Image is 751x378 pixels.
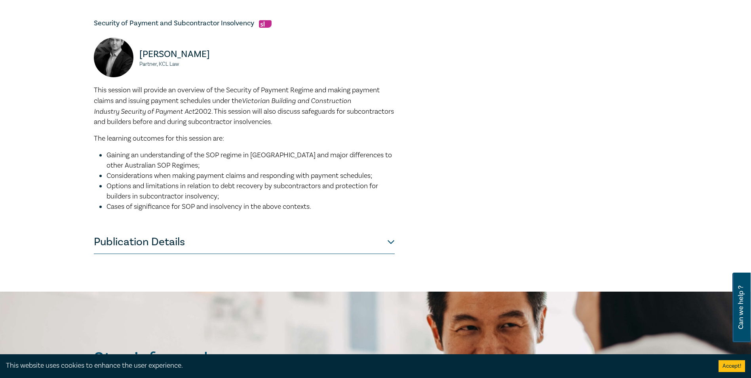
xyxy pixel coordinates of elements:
h2: Stay informed. [94,349,281,369]
span: This session will provide an overview of the Security of Payment Regime and making payment claims... [94,86,380,105]
span: Considerations when making payment claims and responding with payment schedules; [106,171,373,180]
img: Damien Simonetti [94,38,133,77]
div: This website uses cookies to enhance the user experience. [6,361,707,371]
small: Partner, KCL Law [139,61,240,67]
span: Can we help ? [737,277,745,338]
span: Options and limitations in relation to debt recovery by subcontractors and protection for builder... [106,181,378,201]
span: Gaining an understanding of the SOP regime in [GEOGRAPHIC_DATA] and major differences to other Au... [106,151,392,170]
span: Cases of significance for SOP and insolvency in the above contexts. [106,202,311,211]
img: Substantive Law [259,20,272,28]
button: Publication Details [94,230,395,254]
h5: Security of Payment and Subcontractor Insolvency [94,19,395,28]
button: Accept cookies [719,360,745,372]
p: [PERSON_NAME] [139,48,240,61]
span: The learning outcomes for this session are: [94,134,224,143]
span: 2002. This session will also discuss safeguards for subcontractors and builders before and during... [94,107,394,126]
